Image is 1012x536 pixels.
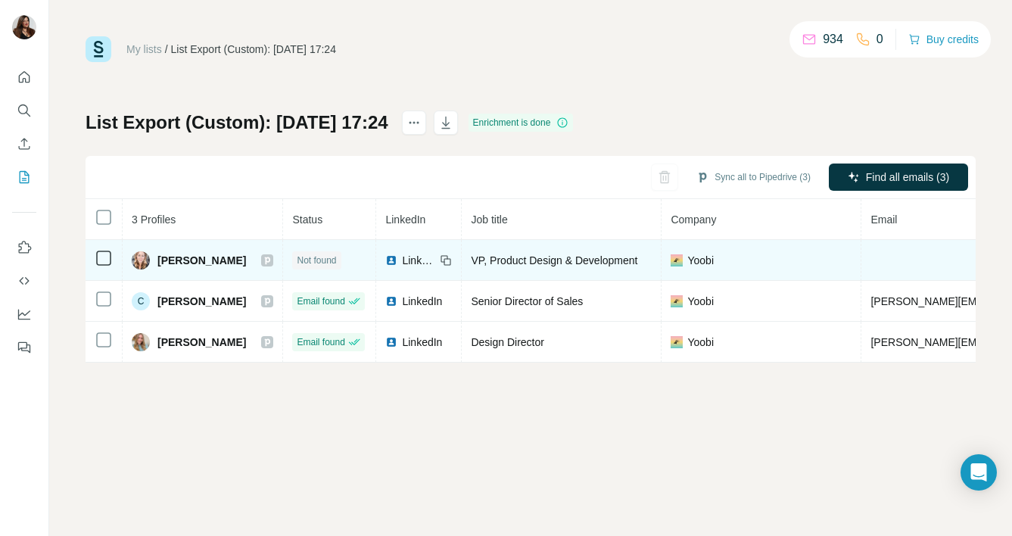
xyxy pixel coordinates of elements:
[469,114,574,132] div: Enrichment is done
[877,30,883,48] p: 0
[171,42,336,57] div: List Export (Custom): [DATE] 17:24
[687,294,714,309] span: Yoobi
[671,213,716,226] span: Company
[671,336,683,348] img: company-logo
[961,454,997,491] div: Open Intercom Messenger
[157,253,246,268] span: [PERSON_NAME]
[12,130,36,157] button: Enrich CSV
[823,30,843,48] p: 934
[471,336,543,348] span: Design Director
[829,164,968,191] button: Find all emails (3)
[12,301,36,328] button: Dashboard
[385,254,397,266] img: LinkedIn logo
[12,234,36,261] button: Use Surfe on LinkedIn
[132,213,176,226] span: 3 Profiles
[165,42,168,57] li: /
[86,111,388,135] h1: List Export (Custom): [DATE] 17:24
[471,295,583,307] span: Senior Director of Sales
[12,15,36,39] img: Avatar
[86,36,111,62] img: Surfe Logo
[385,213,425,226] span: LinkedIn
[157,335,246,350] span: [PERSON_NAME]
[671,295,683,307] img: company-logo
[402,294,442,309] span: LinkedIn
[292,213,322,226] span: Status
[866,170,949,185] span: Find all emails (3)
[687,253,714,268] span: Yoobi
[385,336,397,348] img: LinkedIn logo
[132,333,150,351] img: Avatar
[687,335,714,350] span: Yoobi
[12,97,36,124] button: Search
[12,267,36,294] button: Use Surfe API
[12,64,36,91] button: Quick start
[385,295,397,307] img: LinkedIn logo
[671,254,683,266] img: company-logo
[132,292,150,310] div: C
[297,335,344,349] span: Email found
[471,254,637,266] span: VP, Product Design & Development
[686,166,821,189] button: Sync all to Pipedrive (3)
[297,254,336,267] span: Not found
[126,43,162,55] a: My lists
[297,294,344,308] span: Email found
[908,29,979,50] button: Buy credits
[402,335,442,350] span: LinkedIn
[870,213,897,226] span: Email
[12,334,36,361] button: Feedback
[157,294,246,309] span: [PERSON_NAME]
[471,213,507,226] span: Job title
[132,251,150,270] img: Avatar
[402,253,435,268] span: LinkedIn
[402,111,426,135] button: actions
[12,164,36,191] button: My lists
